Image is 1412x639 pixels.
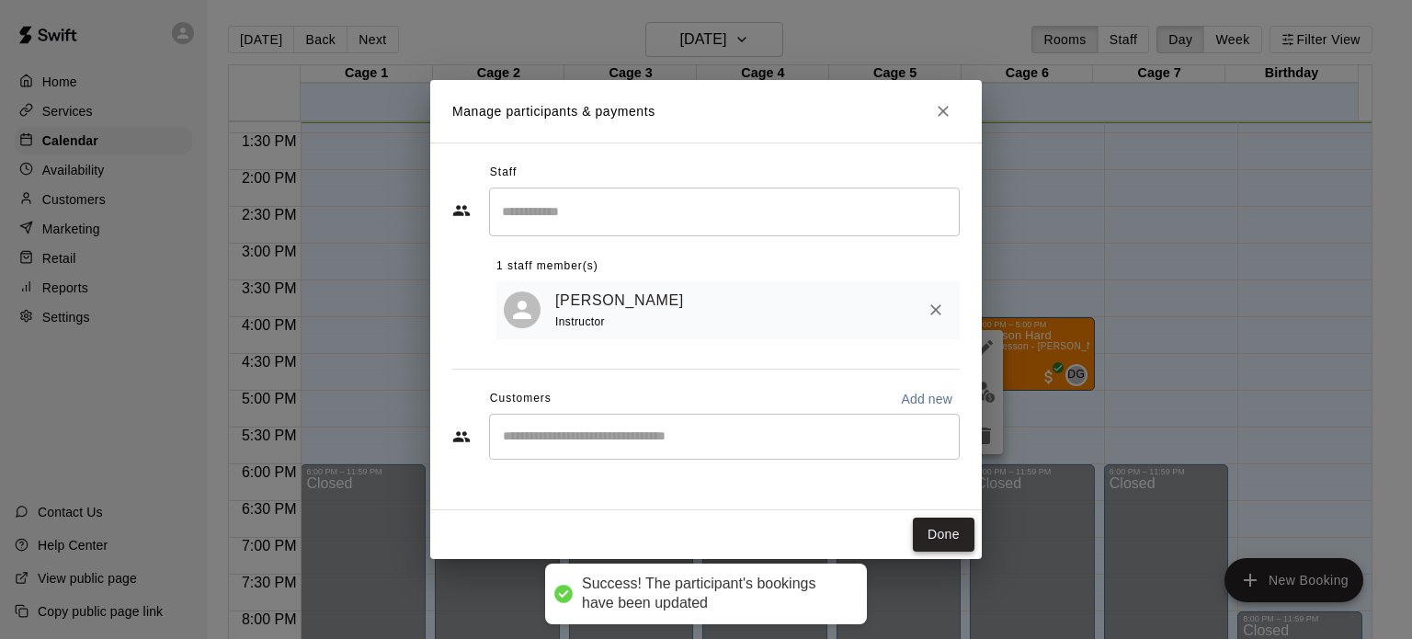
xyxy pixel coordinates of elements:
p: Add new [901,390,952,408]
div: Success! The participant's bookings have been updated [582,575,848,613]
button: Done [913,518,974,552]
svg: Staff [452,201,471,220]
p: Manage participants & payments [452,102,655,121]
button: Remove [919,293,952,326]
button: Add new [894,384,960,414]
svg: Customers [452,428,471,446]
div: Search staff [489,188,960,236]
span: Staff [490,158,517,188]
span: Instructor [555,315,605,328]
div: Start typing to search customers... [489,414,960,460]
button: Close [927,95,960,128]
span: 1 staff member(s) [496,252,598,281]
div: Diego Gutierrez [504,291,541,328]
a: [PERSON_NAME] [555,289,684,313]
span: Customers [490,384,552,414]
